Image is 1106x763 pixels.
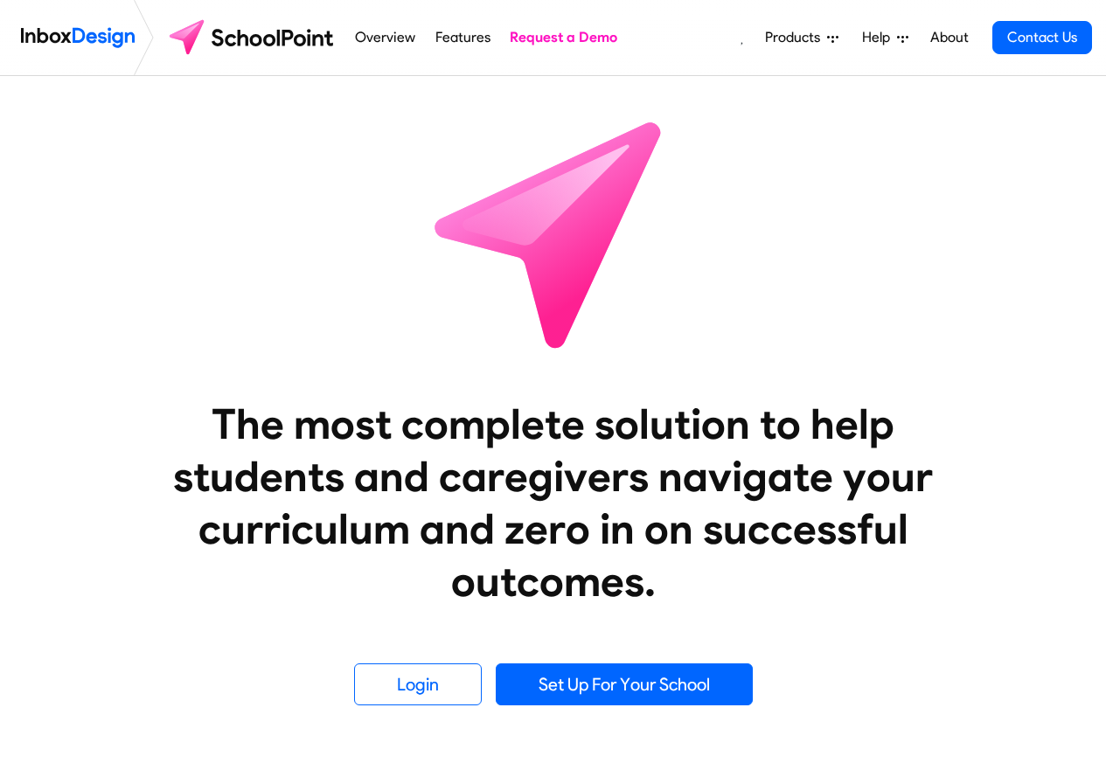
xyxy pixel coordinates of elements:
[354,663,482,705] a: Login
[496,663,753,705] a: Set Up For Your School
[862,27,897,48] span: Help
[855,20,915,55] a: Help
[765,27,827,48] span: Products
[161,17,345,59] img: schoolpoint logo
[992,21,1092,54] a: Contact Us
[396,76,711,391] img: icon_schoolpoint.svg
[925,20,973,55] a: About
[351,20,421,55] a: Overview
[758,20,845,55] a: Products
[138,398,969,607] heading: The most complete solution to help students and caregivers navigate your curriculum and zero in o...
[505,20,623,55] a: Request a Demo
[430,20,495,55] a: Features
